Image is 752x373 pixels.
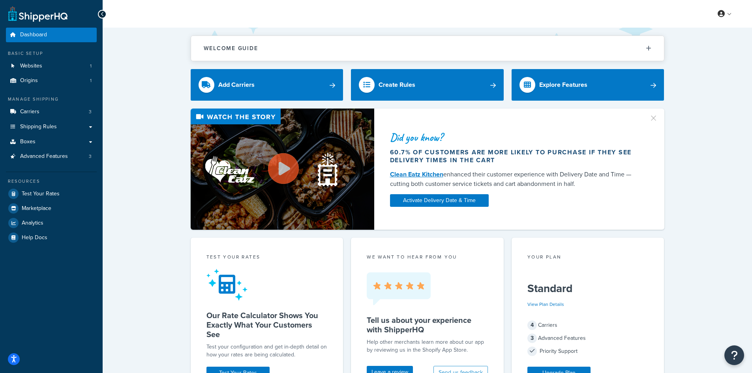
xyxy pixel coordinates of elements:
a: Origins1 [6,73,97,88]
span: Boxes [20,139,36,145]
span: Marketplace [22,205,51,212]
span: Origins [20,77,38,84]
div: Did you know? [390,132,639,143]
li: Websites [6,59,97,73]
div: Priority Support [527,346,649,357]
span: Advanced Features [20,153,68,160]
div: Manage Shipping [6,96,97,103]
img: Video thumbnail [191,109,374,230]
div: Your Plan [527,253,649,262]
li: Carriers [6,105,97,119]
a: Test Your Rates [6,187,97,201]
p: Help other merchants learn more about our app by reviewing us in the Shopify App Store. [367,338,488,354]
button: Welcome Guide [191,36,664,61]
span: 1 [90,63,92,69]
span: Dashboard [20,32,47,38]
a: Advanced Features3 [6,149,97,164]
p: we want to hear from you [367,253,488,261]
a: Help Docs [6,231,97,245]
span: 4 [527,321,537,330]
div: Add Carriers [218,79,255,90]
span: 3 [527,334,537,343]
div: Basic Setup [6,50,97,57]
h5: Standard [527,282,649,295]
a: Boxes [6,135,97,149]
span: Help Docs [22,234,47,241]
a: Activate Delivery Date & Time [390,194,489,207]
span: Test Your Rates [22,191,60,197]
a: Dashboard [6,28,97,42]
div: Create Rules [379,79,415,90]
a: Add Carriers [191,69,343,101]
div: Test your configuration and get in-depth detail on how your rates are being calculated. [206,343,328,359]
a: View Plan Details [527,301,564,308]
a: Marketplace [6,201,97,216]
span: 1 [90,77,92,84]
li: Advanced Features [6,149,97,164]
span: Carriers [20,109,39,115]
button: Open Resource Center [724,345,744,365]
div: enhanced their customer experience with Delivery Date and Time — cutting both customer service ti... [390,170,639,189]
a: Shipping Rules [6,120,97,134]
div: Explore Features [539,79,587,90]
span: 3 [89,153,92,160]
a: Carriers3 [6,105,97,119]
span: Analytics [22,220,43,227]
h5: Tell us about your experience with ShipperHQ [367,315,488,334]
div: 60.7% of customers are more likely to purchase if they see delivery times in the cart [390,148,639,164]
span: Shipping Rules [20,124,57,130]
a: Analytics [6,216,97,230]
a: Clean Eatz Kitchen [390,170,443,179]
h2: Welcome Guide [204,45,258,51]
div: Carriers [527,320,649,331]
h5: Our Rate Calculator Shows You Exactly What Your Customers See [206,311,328,339]
li: Origins [6,73,97,88]
span: Websites [20,63,42,69]
a: Websites1 [6,59,97,73]
a: Explore Features [512,69,664,101]
a: Create Rules [351,69,504,101]
div: Resources [6,178,97,185]
span: 3 [89,109,92,115]
div: Test your rates [206,253,328,262]
div: Advanced Features [527,333,649,344]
